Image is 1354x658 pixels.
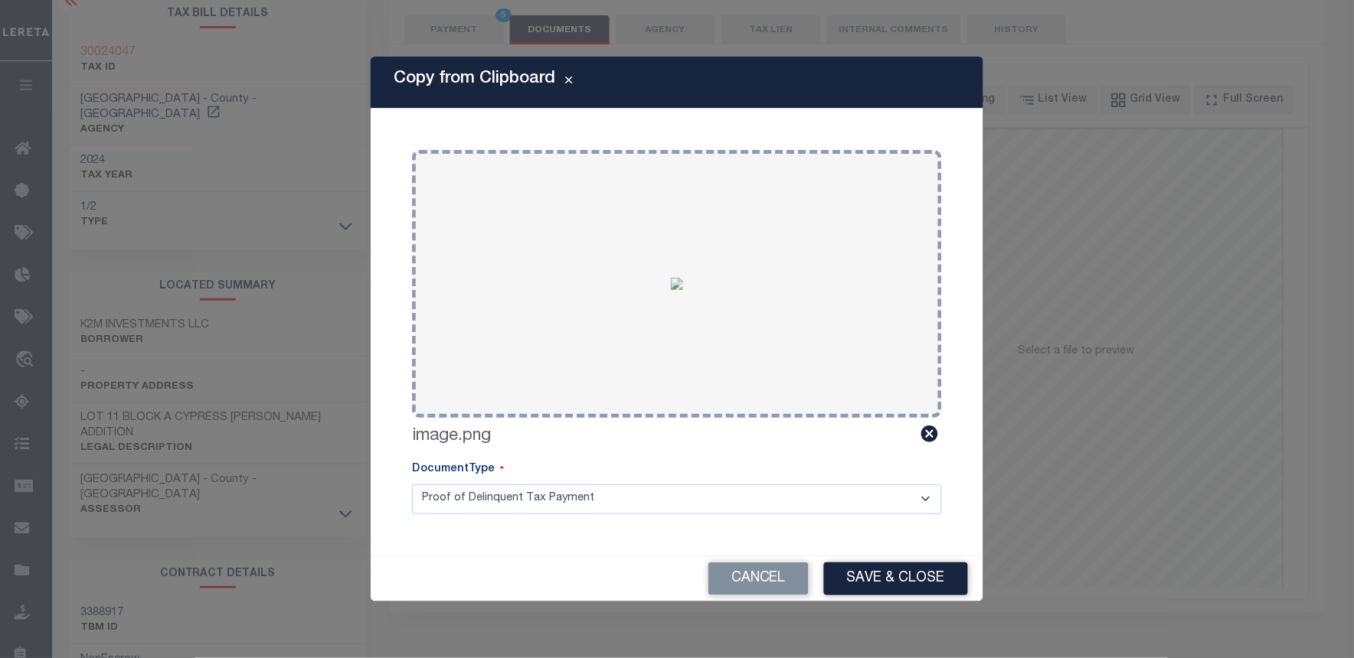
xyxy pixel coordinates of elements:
label: image.png [412,424,491,449]
label: DocumentType [412,461,504,478]
button: Save & Close [824,562,968,595]
h5: Copy from Clipboard [394,69,555,89]
img: e56ffc24-a9aa-4c81-9b01-eceaf3fbdd15 [671,278,683,290]
button: Cancel [708,562,809,595]
button: Close [555,73,582,92]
